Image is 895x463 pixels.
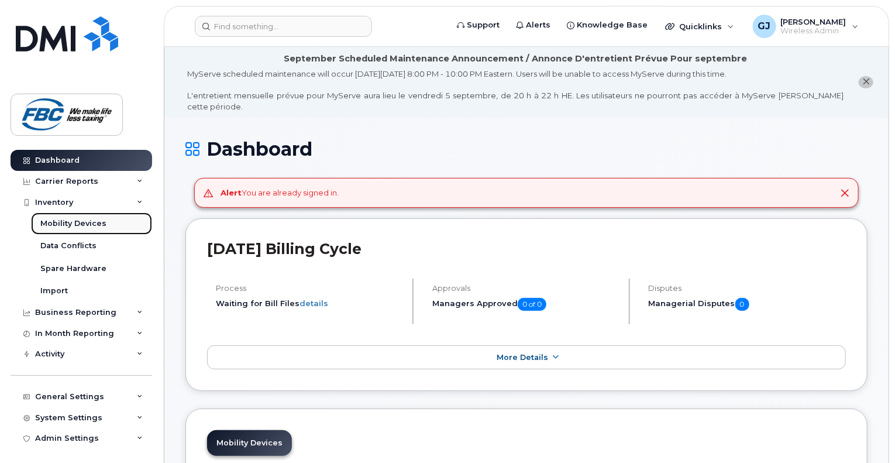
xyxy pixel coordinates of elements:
[207,240,846,258] h2: [DATE] Billing Cycle
[432,298,619,311] h5: Managers Approved
[207,430,292,456] a: Mobility Devices
[497,353,548,362] span: More Details
[187,68,844,112] div: MyServe scheduled maintenance will occur [DATE][DATE] 8:00 PM - 10:00 PM Eastern. Users will be u...
[216,284,402,293] h4: Process
[216,298,402,309] li: Waiting for Bill Files
[735,298,749,311] span: 0
[649,298,846,311] h5: Managerial Disputes
[518,298,546,311] span: 0 of 0
[185,139,868,159] h1: Dashboard
[221,187,339,198] div: You are already signed in.
[432,284,619,293] h4: Approvals
[221,188,242,197] strong: Alert
[649,284,846,293] h4: Disputes
[300,299,328,308] a: details
[284,53,747,65] div: September Scheduled Maintenance Announcement / Annonce D'entretient Prévue Pour septembre
[859,76,873,88] button: close notification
